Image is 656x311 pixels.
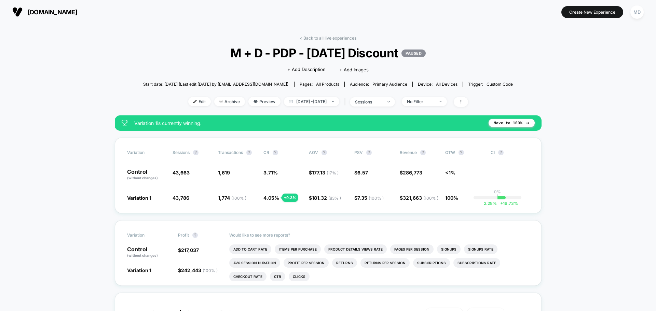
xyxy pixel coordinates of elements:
span: 43,786 [173,195,189,201]
li: Avg Session Duration [229,258,280,268]
span: all products [316,82,339,87]
span: 6.57 [357,170,368,175]
button: MD [628,5,646,19]
span: <1% [445,170,455,175]
span: Variation 1 [127,267,151,273]
span: 2.28 % [484,201,497,206]
span: 16.73 % [497,201,518,206]
span: 100% [445,195,458,201]
span: Custom Code [487,82,513,87]
li: Profit Per Session [284,258,329,268]
span: ( 17 % ) [327,170,339,175]
span: Start date: [DATE] (Last edit [DATE] by [EMAIL_ADDRESS][DOMAIN_NAME]) [143,82,288,87]
span: Preview [248,97,281,106]
span: $ [309,195,341,201]
span: $ [178,267,218,273]
span: ( 100 % ) [231,196,246,201]
li: Product Details Views Rate [324,244,387,254]
button: ? [192,232,198,238]
span: 43,663 [173,170,190,175]
span: --- [491,171,529,181]
p: Control [127,246,172,258]
span: 177.13 [312,170,339,175]
a: < Back to all live experiences [300,36,356,41]
img: end [387,101,390,102]
span: $ [400,195,438,201]
span: $ [400,170,422,175]
button: ? [246,150,252,155]
span: 321,663 [403,195,438,201]
li: Add To Cart Rate [229,244,271,254]
button: ? [193,150,199,155]
span: ( 100 % ) [203,268,218,273]
p: 0% [494,189,501,194]
span: all devices [436,82,457,87]
button: ? [366,150,372,155]
span: Edit [188,97,211,106]
img: success_star [122,120,127,126]
span: 181.32 [312,195,341,201]
li: Checkout Rate [229,272,266,281]
li: Pages Per Session [390,244,434,254]
span: CI [491,150,528,155]
div: Trigger: [468,82,513,87]
span: Profit [178,232,189,238]
span: Variation [127,232,165,238]
span: Transactions [218,150,243,155]
span: OTW [445,150,483,155]
span: Variation 1 [127,195,151,201]
p: PAUSED [401,50,426,57]
li: Signups [437,244,461,254]
button: Create New Experience [561,6,623,18]
span: $ [309,170,339,175]
span: Archive [214,97,245,106]
span: Revenue [400,150,417,155]
li: Clicks [289,272,310,281]
img: calendar [289,100,293,103]
span: $ [354,170,368,175]
li: Subscriptions Rate [453,258,500,268]
span: CR [263,150,269,155]
span: + Add Images [339,67,369,72]
span: Device: [412,82,463,87]
li: Items Per Purchase [275,244,321,254]
span: M + D - PDP - [DATE] Discount [162,46,494,60]
span: Variation 1 is currently winning. [134,120,482,126]
span: + Add Description [287,66,326,73]
li: Returns [332,258,357,268]
div: Pages: [300,82,339,87]
span: $ [178,247,199,253]
span: [DOMAIN_NAME] [28,9,77,16]
img: end [439,101,442,102]
button: ? [498,150,504,155]
img: Visually logo [12,7,23,17]
span: Primary Audience [372,82,407,87]
button: Move to 100% [489,119,535,127]
span: 1,774 [218,195,246,201]
div: No Filter [407,99,434,104]
img: edit [193,100,197,103]
div: Audience: [350,82,407,87]
button: ? [322,150,327,155]
li: Signups Rate [464,244,497,254]
p: Control [127,169,166,181]
button: ? [273,150,278,155]
span: (without changes) [127,176,158,180]
span: 242,443 [181,267,218,273]
button: ? [459,150,464,155]
p: | [497,194,498,199]
p: Would like to see more reports? [229,232,529,238]
span: 7.35 [357,195,384,201]
span: 217,037 [181,247,199,253]
img: end [332,101,334,102]
span: ( 100 % ) [423,196,438,201]
li: Returns Per Session [360,258,410,268]
span: PSV [354,150,363,155]
span: $ [354,195,384,201]
button: ? [420,150,426,155]
li: Subscriptions [413,258,450,268]
span: ( 83 % ) [328,196,341,201]
div: MD [630,5,644,19]
span: (without changes) [127,253,158,257]
span: 4.05 % [263,195,279,201]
